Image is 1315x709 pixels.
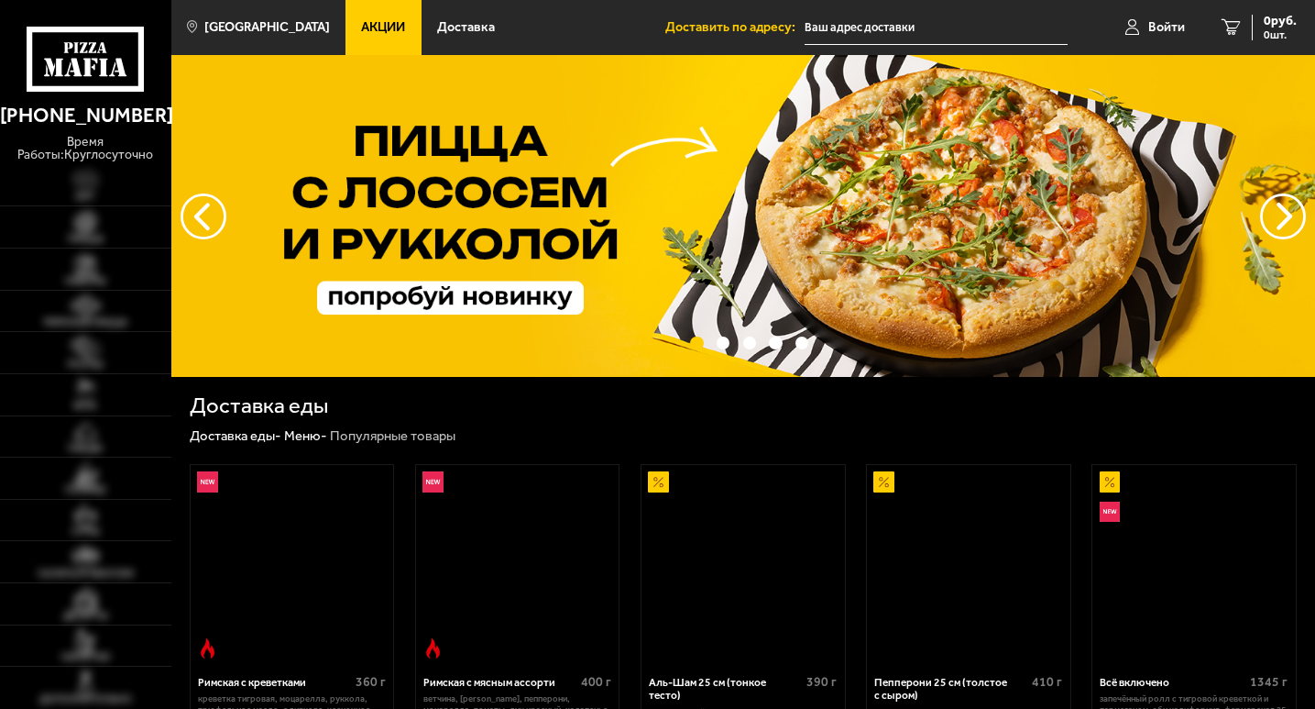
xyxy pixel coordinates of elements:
[743,337,756,349] button: точки переключения
[717,337,729,349] button: точки переключения
[690,337,703,349] button: точки переключения
[873,471,893,492] img: Акционный
[665,21,805,34] span: Доставить по адресу:
[1100,502,1120,522] img: Новинка
[361,21,405,34] span: Акции
[648,471,668,492] img: Акционный
[649,676,802,703] div: Аль-Шам 25 см (тонкое тесто)
[1092,465,1296,666] a: АкционныйНовинкаВсё включено
[1100,471,1120,492] img: Акционный
[356,674,386,690] span: 360 г
[1260,194,1306,239] button: предыдущий
[423,676,576,689] div: Римская с мясным ассорти
[1100,676,1245,689] div: Всё включено
[198,676,351,689] div: Римская с креветками
[191,465,394,666] a: НовинкаОстрое блюдоРимская с креветками
[1032,674,1062,690] span: 410 г
[204,21,330,34] span: [GEOGRAPHIC_DATA]
[874,676,1027,703] div: Пепперони 25 см (толстое с сыром)
[197,638,217,659] img: Острое блюдо
[190,427,281,444] a: Доставка еды-
[437,21,495,34] span: Доставка
[806,674,837,690] span: 390 г
[197,471,217,492] img: Новинка
[641,465,845,666] a: АкционныйАль-Шам 25 см (тонкое тесто)
[330,427,455,445] div: Популярные товары
[1250,674,1288,690] span: 1345 г
[1264,15,1297,28] span: 0 руб.
[181,194,226,239] button: следующий
[1264,29,1297,40] span: 0 шт.
[422,638,443,659] img: Острое блюдо
[867,465,1070,666] a: АкционныйПепперони 25 см (толстое с сыром)
[581,674,611,690] span: 400 г
[769,337,782,349] button: точки переключения
[416,465,619,666] a: НовинкаОстрое блюдоРимская с мясным ассорти
[805,11,1068,45] input: Ваш адрес доставки
[795,337,808,349] button: точки переключения
[284,427,327,444] a: Меню-
[1148,21,1185,34] span: Войти
[190,395,328,417] h1: Доставка еды
[422,471,443,492] img: Новинка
